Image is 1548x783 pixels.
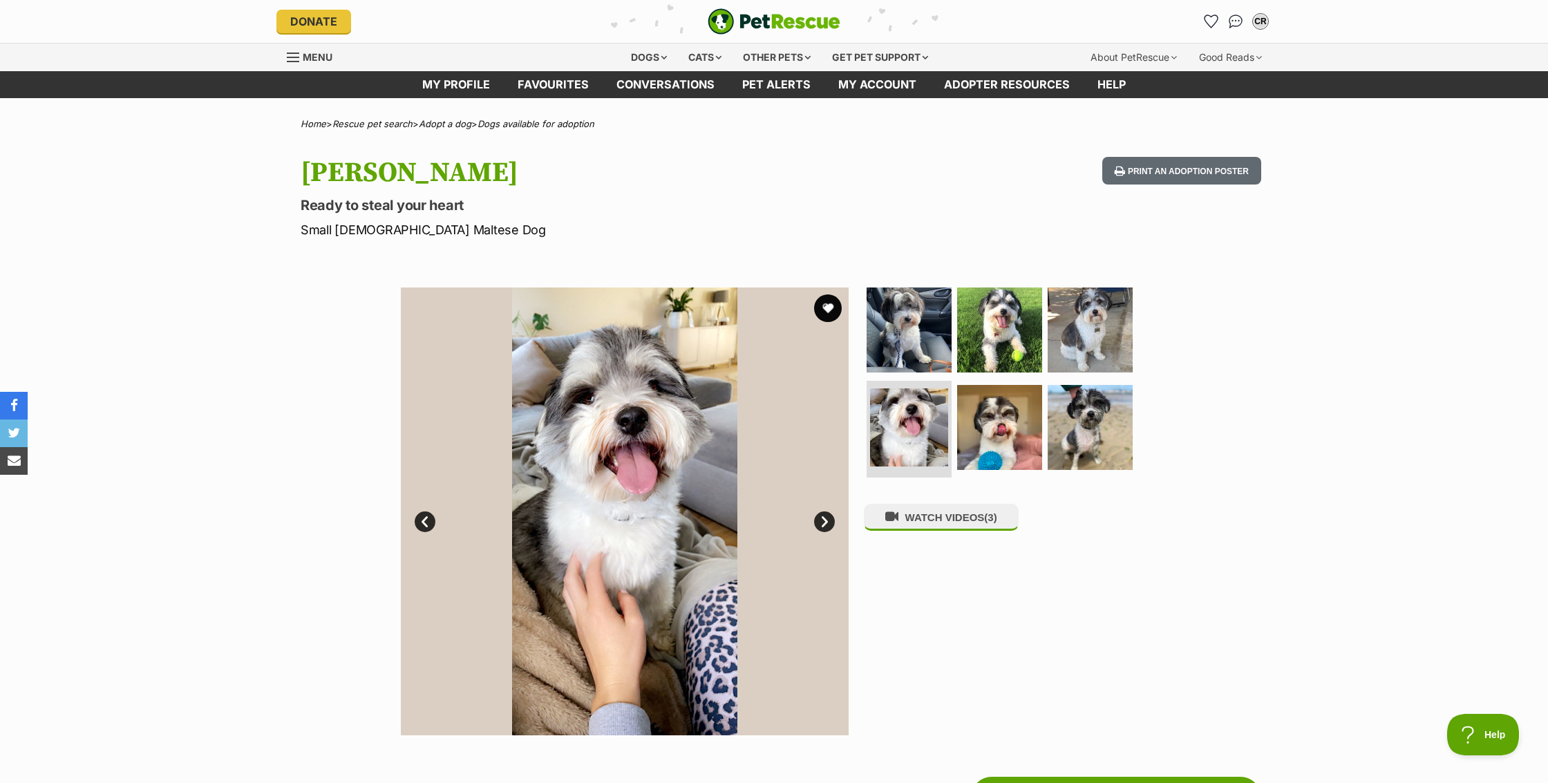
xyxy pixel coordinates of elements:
[408,71,504,98] a: My profile
[266,119,1282,129] div: > > >
[1200,10,1222,32] a: Favourites
[415,511,435,532] a: Prev
[621,44,677,71] div: Dogs
[930,71,1084,98] a: Adopter resources
[1081,44,1187,71] div: About PetRescue
[1084,71,1140,98] a: Help
[301,157,885,189] h1: [PERSON_NAME]
[728,71,824,98] a: Pet alerts
[301,196,885,215] p: Ready to steal your heart
[708,8,840,35] a: PetRescue
[276,10,351,33] a: Donate
[814,511,835,532] a: Next
[401,287,849,735] img: Photo of Louie
[603,71,728,98] a: conversations
[1048,385,1133,470] img: Photo of Louie
[708,8,840,35] img: logo-e224e6f780fb5917bec1dbf3a21bbac754714ae5b6737aabdf751b685950b380.svg
[303,51,332,63] span: Menu
[864,504,1019,531] button: WATCH VIDEOS(3)
[814,294,842,322] button: favourite
[1102,157,1261,185] button: Print an adoption poster
[679,44,731,71] div: Cats
[733,44,820,71] div: Other pets
[957,287,1042,372] img: Photo of Louie
[1254,15,1267,28] div: CR
[301,118,326,129] a: Home
[1200,10,1272,32] ul: Account quick links
[1048,287,1133,372] img: Photo of Louie
[419,118,471,129] a: Adopt a dog
[957,385,1042,470] img: Photo of Louie
[478,118,594,129] a: Dogs available for adoption
[822,44,938,71] div: Get pet support
[1225,10,1247,32] a: Conversations
[1229,15,1243,28] img: chat-41dd97257d64d25036548639549fe6c8038ab92f7586957e7f3b1b290dea8141.svg
[1189,44,1272,71] div: Good Reads
[984,511,997,523] span: (3)
[870,388,948,466] img: Photo of Louie
[824,71,930,98] a: My account
[867,287,952,372] img: Photo of Louie
[1447,714,1520,755] iframe: Help Scout Beacon - Open
[332,118,413,129] a: Rescue pet search
[301,220,885,239] p: Small [DEMOGRAPHIC_DATA] Maltese Dog
[1249,10,1272,32] button: My account
[504,71,603,98] a: Favourites
[287,44,342,68] a: Menu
